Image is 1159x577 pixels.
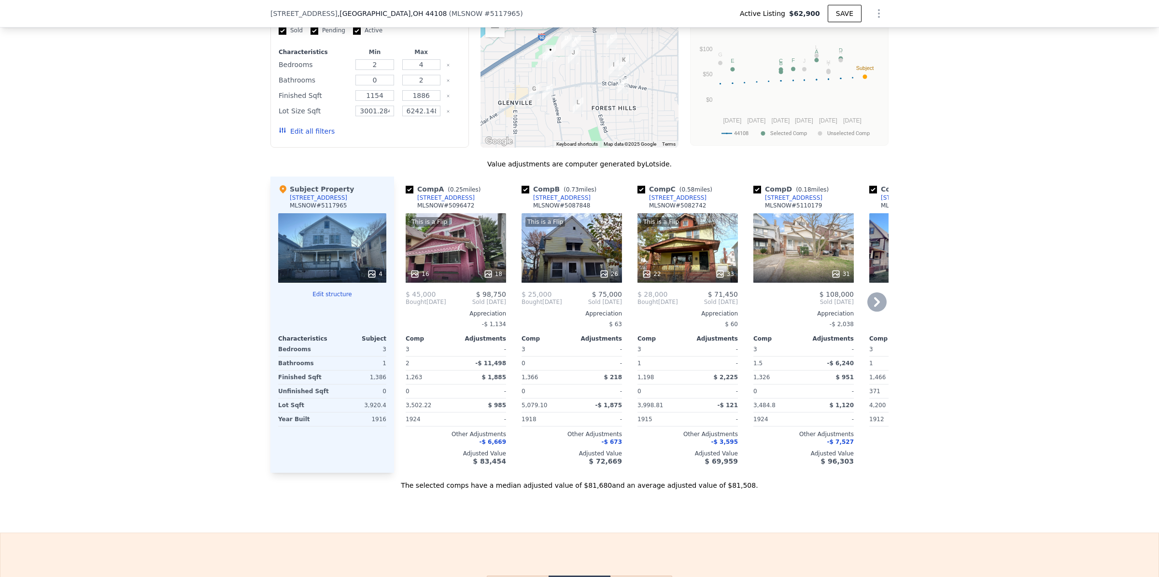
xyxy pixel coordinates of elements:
span: -$ 7,527 [827,439,854,445]
span: 3,484.8 [753,402,776,409]
div: Adjusted Value [406,450,506,457]
div: Comp [869,335,919,343]
div: Adjusted Value [522,450,622,457]
div: Comp [522,335,572,343]
text: H [827,59,831,65]
div: Bathrooms [278,357,330,370]
input: Sold [279,27,286,35]
span: 0 [753,388,757,395]
input: Active [353,27,361,35]
div: 472 E 110th St [541,41,560,65]
span: -$ 6,669 [480,439,506,445]
span: $ 96,303 [820,457,854,465]
div: - [458,385,506,398]
span: 0.58 [681,186,694,193]
span: -$ 11,498 [475,360,506,367]
label: Active [353,27,382,35]
span: 1,263 [406,374,422,381]
a: [STREET_ADDRESS] [753,194,822,202]
div: 3,920.4 [334,398,386,412]
span: , OH 44108 [410,10,447,17]
div: Other Adjustments [869,430,970,438]
div: 0 [522,357,570,370]
text: A [815,49,819,55]
div: 648 E 107th St [525,80,543,104]
span: $ 1,120 [830,402,854,409]
span: -$ 6,240 [827,360,854,367]
div: [DATE] [522,298,562,306]
span: ( miles) [444,186,484,193]
text: Subject [856,65,874,71]
span: $ 108,000 [820,290,854,298]
div: Comp [753,335,804,343]
div: Adjusted Value [637,450,738,457]
div: Comp D [753,184,833,194]
span: Bought [406,298,426,306]
text: C [779,58,783,64]
div: - [574,343,622,356]
div: 4 [367,269,382,279]
div: 33 [715,269,734,279]
text: D [839,47,843,53]
span: 1,198 [637,374,654,381]
button: Clear [446,110,450,113]
div: Adjusted Value [753,450,854,457]
div: - [458,412,506,426]
div: 2 [406,357,454,370]
div: Adjusted Value [869,450,970,457]
span: 0.25 [450,186,463,193]
div: Bedrooms [279,58,350,71]
span: $ 28,000 [637,290,667,298]
text: E [731,58,735,64]
text: G [719,52,723,57]
span: 0 [406,388,410,395]
span: $ 985 [488,402,506,409]
span: 4,200 [869,402,886,409]
text: 44108 [734,130,749,137]
span: Sold [DATE] [446,298,506,306]
div: This is a Flip [525,217,565,227]
a: [STREET_ADDRESS] [637,194,707,202]
div: 475 E 109th St [538,41,557,66]
div: Adjustments [688,335,738,343]
div: Comp E [869,184,947,194]
label: Sold [279,27,303,35]
div: 486 E 115th St [564,44,582,68]
div: 12605 Lancelot Ave [615,51,633,75]
span: 3,998.81 [637,402,663,409]
button: SAVE [828,5,862,22]
div: - [806,385,854,398]
div: 1918 [522,412,570,426]
a: [STREET_ADDRESS] [522,194,591,202]
div: 12421 Vashti Ave [605,56,623,80]
div: [DATE] [406,298,446,306]
button: Zoom out [485,18,505,37]
div: Appreciation [869,310,970,317]
div: Appreciation [522,310,622,317]
div: MLSNOW # 5110179 [765,202,822,209]
div: - [806,343,854,356]
div: Adjustments [456,335,506,343]
div: 22 [642,269,661,279]
span: Active Listing [740,9,789,18]
span: 3 [522,346,525,353]
span: -$ 121 [717,402,738,409]
div: [STREET_ADDRESS] [417,194,475,202]
span: 1,326 [753,374,770,381]
div: 1924 [753,412,802,426]
text: $50 [703,71,713,78]
div: - [690,357,738,370]
text: $100 [700,46,713,53]
a: [STREET_ADDRESS] [406,194,475,202]
span: $ 218 [604,374,622,381]
button: Show Options [869,4,889,23]
div: - [458,343,506,356]
span: $ 25,000 [522,290,551,298]
div: 1 [334,357,386,370]
span: # 5117965 [484,10,520,17]
div: Adjustments [572,335,622,343]
div: 635 E 126th St [614,73,632,97]
div: - [574,385,622,398]
div: Bedrooms [278,343,330,356]
div: 12409 Gruss Ave [603,28,621,53]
